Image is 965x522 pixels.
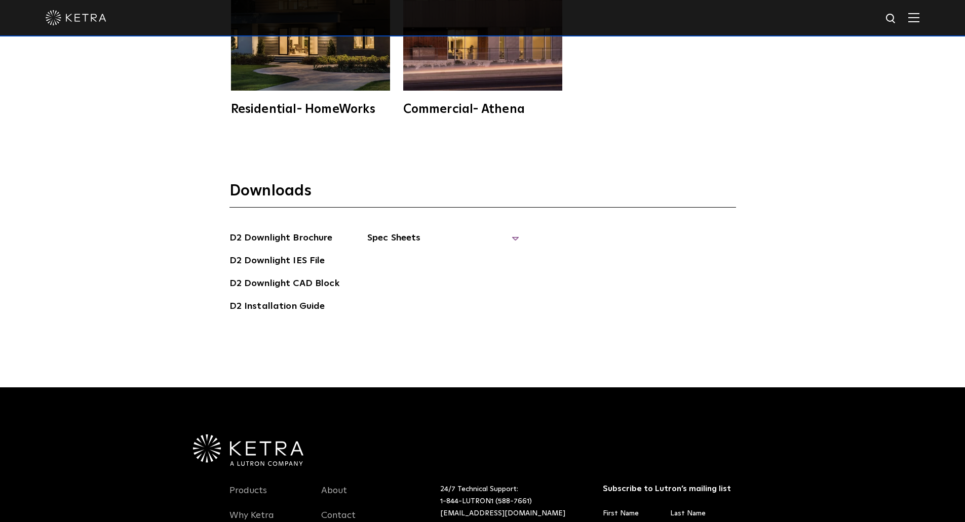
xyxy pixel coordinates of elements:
h3: Subscribe to Lutron’s mailing list [603,484,733,494]
a: About [321,485,347,508]
a: D2 Downlight IES File [229,254,325,270]
img: search icon [885,13,898,25]
span: Spec Sheets [367,231,519,253]
img: Ketra-aLutronCo_White_RGB [193,434,303,466]
div: Commercial- Athena [403,103,562,115]
a: D2 Downlight Brochure [229,231,333,247]
div: Residential- HomeWorks [231,103,390,115]
a: [EMAIL_ADDRESS][DOMAIN_NAME] [440,510,565,517]
p: 24/7 Technical Support: [440,484,577,519]
img: ketra-logo-2019-white [46,10,106,25]
img: Hamburger%20Nav.svg [908,13,919,22]
a: D2 Downlight CAD Block [229,276,339,293]
a: D2 Installation Guide [229,299,325,315]
a: 1-844-LUTRON1 (588-7661) [440,498,532,505]
h3: Downloads [229,181,736,208]
a: Products [229,485,267,508]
